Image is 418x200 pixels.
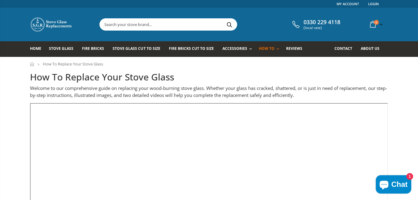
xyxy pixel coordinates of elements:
[30,85,388,98] p: Welcome to our comprehensive guide on replacing your wood-burning stove glass. Whether your glass...
[304,26,340,30] span: (local rate)
[49,41,78,57] a: Stove Glass
[113,41,165,57] a: Stove Glass Cut To Size
[334,41,357,57] a: Contact
[169,41,218,57] a: Fire Bricks Cut To Size
[30,62,35,66] a: Home
[304,19,340,26] span: 0330 229 4118
[361,41,384,57] a: About us
[291,19,340,30] a: 0330 229 4118 (local rate)
[259,46,274,51] span: How To
[222,41,255,57] a: Accessories
[100,19,305,30] input: Search your stove brand...
[334,46,352,51] span: Contact
[30,17,73,32] img: Stove Glass Replacement
[49,46,73,51] span: Stove Glass
[259,41,282,57] a: How To
[374,20,379,25] span: 0
[113,46,160,51] span: Stove Glass Cut To Size
[30,41,46,57] a: Home
[222,46,247,51] span: Accessories
[43,61,103,67] span: How To Replace Your Stove Glass
[30,71,388,83] h1: How To Replace Your Stove Glass
[82,41,109,57] a: Fire Bricks
[286,41,307,57] a: Reviews
[286,46,302,51] span: Reviews
[361,46,379,51] span: About us
[169,46,214,51] span: Fire Bricks Cut To Size
[222,19,236,30] button: Search
[30,46,41,51] span: Home
[374,175,413,195] inbox-online-store-chat: Shopify online store chat
[82,46,104,51] span: Fire Bricks
[368,18,384,30] a: 0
